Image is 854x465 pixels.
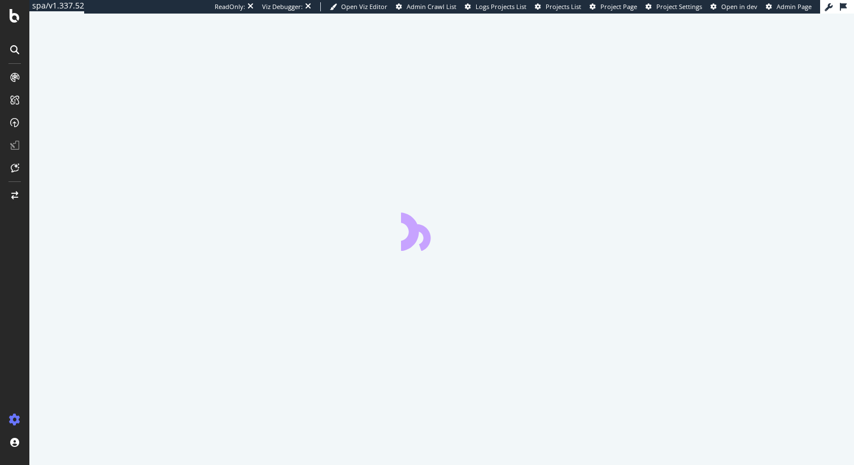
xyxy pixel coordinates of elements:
a: Project Settings [646,2,702,11]
span: Project Page [600,2,637,11]
span: Project Settings [656,2,702,11]
div: animation [401,210,482,251]
span: Logs Projects List [476,2,526,11]
a: Admin Crawl List [396,2,456,11]
div: ReadOnly: [215,2,245,11]
span: Admin Page [777,2,812,11]
a: Projects List [535,2,581,11]
a: Admin Page [766,2,812,11]
a: Open in dev [711,2,757,11]
a: Open Viz Editor [330,2,387,11]
span: Projects List [546,2,581,11]
a: Logs Projects List [465,2,526,11]
span: Open in dev [721,2,757,11]
div: Viz Debugger: [262,2,303,11]
a: Project Page [590,2,637,11]
span: Admin Crawl List [407,2,456,11]
span: Open Viz Editor [341,2,387,11]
